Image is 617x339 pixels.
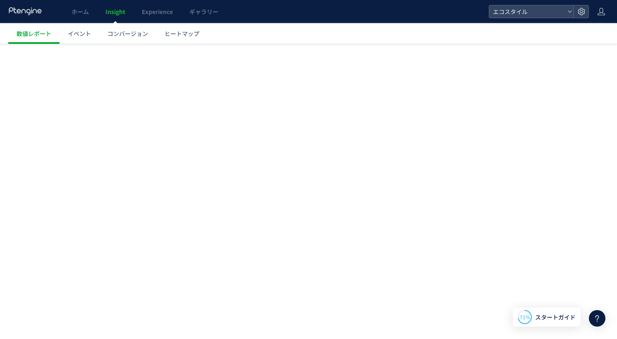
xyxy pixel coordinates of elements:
[17,29,51,38] span: 数値レポート
[72,7,89,16] span: ホーム
[490,5,564,18] span: エコスタイル
[535,313,576,322] span: スタートガイド
[189,7,218,16] span: ギャラリー
[68,29,91,38] span: イベント
[105,7,125,16] span: Insight
[108,29,148,38] span: コンバージョン
[165,29,199,38] span: ヒートマップ
[520,313,530,320] span: 71%
[142,7,173,16] span: Experience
